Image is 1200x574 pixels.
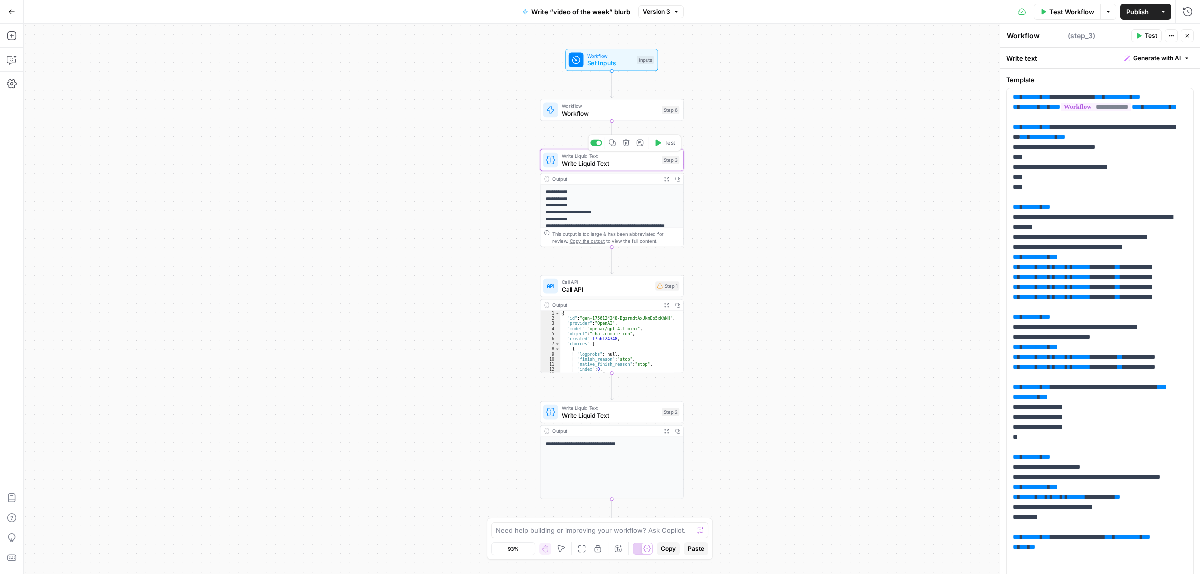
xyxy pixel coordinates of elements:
button: Write “video of the week” blurb [516,4,636,20]
div: WorkflowWorkflowStep 6 [540,99,683,121]
span: Paste [688,544,704,553]
span: Workflow [562,102,658,110]
span: Call API [562,285,652,294]
div: 12 [540,367,560,372]
span: Workflow [562,109,658,118]
div: Step 2 [662,408,679,416]
div: 6 [540,337,560,342]
div: Write text [1000,48,1200,68]
span: Test [664,139,675,147]
g: Edge from start to step_6 [610,71,613,98]
span: Test Workflow [1049,7,1094,17]
div: 4 [540,326,560,331]
div: This output is too large & has been abbreviated for review. to view the full content. [552,230,679,245]
button: Copy [657,542,680,555]
span: Write Liquid Text [562,152,658,160]
div: WorkflowSet InputsInputs [540,49,683,71]
g: Edge from step_3 to step_1 [610,247,613,274]
g: Edge from step_2 to end [610,499,613,526]
span: Copy the output [570,238,605,244]
span: Call API [562,278,652,286]
label: Template [1006,75,1194,85]
div: 10 [540,357,560,362]
button: Publish [1120,4,1155,20]
button: Generate with AI [1120,52,1194,65]
span: Set Inputs [587,59,633,68]
div: 2 [540,316,560,321]
button: Paste [684,542,708,555]
div: Step 6 [662,106,679,114]
button: Test [650,137,679,149]
span: Toggle code folding, rows 7 through 20 [555,342,560,347]
span: Publish [1126,7,1149,17]
div: Output [552,175,658,183]
div: Step 1 [655,281,679,291]
span: Version 3 [643,7,670,16]
textarea: Write Liquid Text [1007,31,1065,41]
g: Edge from step_6 to step_3 [610,121,613,148]
span: Workflow [587,52,633,60]
g: Edge from step_1 to step_2 [610,373,613,400]
span: Toggle code folding, rows 8 through 19 [555,347,560,352]
div: 3 [540,321,560,326]
span: Write Liquid Text [562,159,658,168]
div: Inputs [637,56,654,64]
button: Test [1131,29,1162,42]
span: ( step_3 ) [1068,31,1095,41]
span: Test [1145,31,1157,40]
span: Write Liquid Text [562,404,658,412]
div: 7 [540,342,560,347]
span: 93% [508,545,519,553]
span: Generate with AI [1133,54,1181,63]
div: Output [552,301,658,309]
span: Write Liquid Text [562,411,658,420]
div: 5 [540,331,560,336]
span: Toggle code folding, rows 1 through 34 [555,311,560,316]
div: 8 [540,347,560,352]
div: 13 [540,372,560,377]
div: 11 [540,362,560,367]
button: Test Workflow [1034,4,1100,20]
div: 1 [540,311,560,316]
span: Toggle code folding, rows 13 through 18 [555,372,560,377]
button: Version 3 [638,5,684,18]
div: Step 3 [662,156,679,164]
span: Copy [661,544,676,553]
span: Write “video of the week” blurb [531,7,630,17]
div: 9 [540,352,560,357]
div: Output [552,427,658,435]
div: Call APICall APIStep 1Output{ "id":"gen-1756124348-BgzrmdtAxUkmEo5xKhNH", "provider":"OpenAI", "m... [540,275,683,373]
